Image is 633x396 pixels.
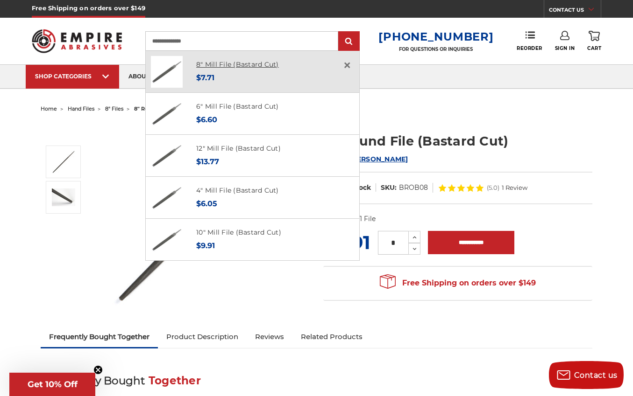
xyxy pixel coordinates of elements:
span: (5.0) [487,185,499,191]
span: Cart [587,45,601,51]
a: hand files [68,105,94,112]
a: 12" Mill File (Bastard Cut) [196,144,281,153]
img: 8 Inch Round File Bastard Cut, Double Cut [112,122,299,307]
a: about us [119,65,168,89]
a: 6" Mill File (Bastard Cut) [196,102,279,111]
h1: 8" Round File (Bastard Cut) [323,132,592,150]
img: 4" Mill File Bastard Cut [151,182,183,214]
img: 10" Mill File Bastard Cut [151,224,183,256]
span: $9.91 [196,241,215,250]
button: Close teaser [93,365,103,375]
input: Submit [340,32,358,51]
dd: BROB08 [399,183,428,193]
a: Frequently Bought Together [41,327,158,347]
a: 10" Mill File (Bastard Cut) [196,228,281,236]
div: Get 10% OffClose teaser [9,373,95,396]
a: Cart [587,31,601,51]
a: 8" files [105,105,123,112]
span: Contact us [574,371,618,380]
a: Related Products [292,327,371,347]
a: CONTACT US [549,5,601,18]
img: 12" Mill File Bastard Cut [151,140,183,172]
span: Together [149,374,201,387]
dd: 1 File [360,214,376,224]
a: [PERSON_NAME] [349,155,408,163]
a: Reorder [517,31,542,51]
a: Close [340,58,355,73]
a: 8" Mill File (Bastard Cut) [196,60,279,69]
a: Reviews [247,327,292,347]
div: SHOP CATEGORIES [35,73,110,80]
a: [PHONE_NUMBER] [378,30,493,43]
span: Free Shipping on orders over $149 [380,274,536,292]
span: 1 Review [502,185,527,191]
a: Product Description [158,327,247,347]
span: In Stock [343,183,371,192]
a: 4" Mill File (Bastard Cut) [196,186,279,195]
span: Get 10% Off [28,379,78,389]
span: $6.05 [196,199,217,208]
button: Contact us [549,361,624,389]
span: Sign In [555,45,575,51]
span: Reorder [517,45,542,51]
dt: SKU: [381,183,397,193]
img: 8 Inch Round File Bastard Cut, Double Cut, Tip [52,188,75,206]
img: 8 Inch Round File Bastard Cut, Double Cut [52,150,75,174]
span: $13.77 [196,157,219,166]
span: $7.71 [196,73,214,82]
p: FOR QUESTIONS OR INQUIRIES [378,46,493,52]
span: 8" round file (bastard cut) [134,105,208,112]
a: home [41,105,57,112]
img: Empire Abrasives [32,23,122,59]
span: × [343,56,351,74]
span: $6.60 [196,115,217,124]
img: 8" Mill File Bastard Cut [151,56,183,88]
img: 6" Mill File Bastard Cut [151,98,183,130]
